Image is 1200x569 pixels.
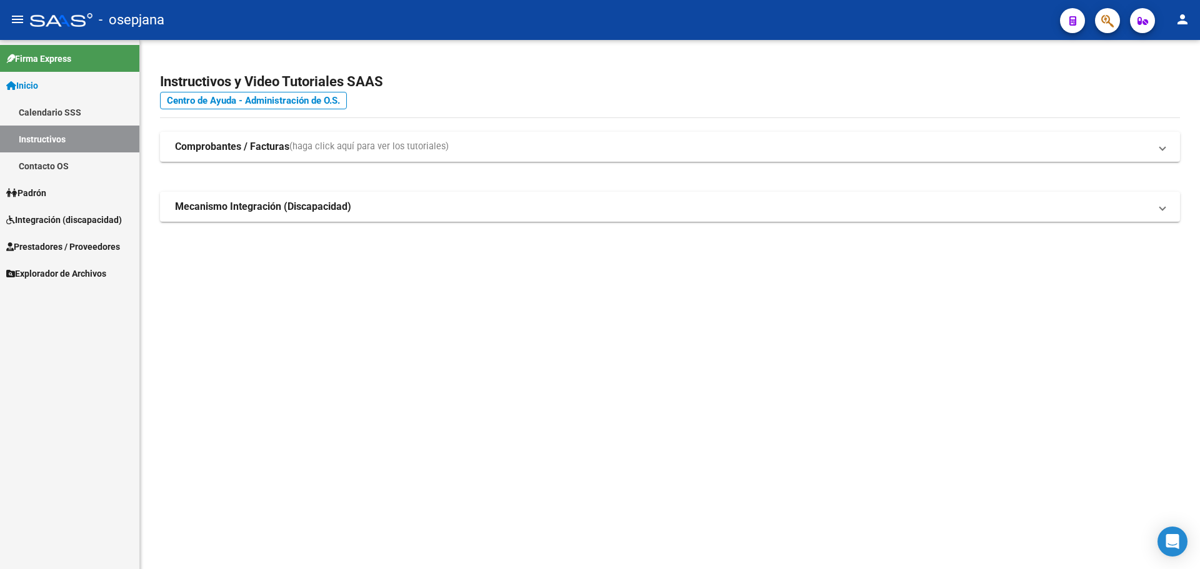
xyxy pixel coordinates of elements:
span: Explorador de Archivos [6,267,106,280]
mat-icon: menu [10,12,25,27]
mat-expansion-panel-header: Mecanismo Integración (Discapacidad) [160,192,1180,222]
mat-expansion-panel-header: Comprobantes / Facturas(haga click aquí para ver los tutoriales) [160,132,1180,162]
span: Inicio [6,79,38,92]
strong: Mecanismo Integración (Discapacidad) [175,200,351,214]
span: Prestadores / Proveedores [6,240,120,254]
span: Padrón [6,186,46,200]
div: Open Intercom Messenger [1157,527,1187,557]
span: Integración (discapacidad) [6,213,122,227]
h2: Instructivos y Video Tutoriales SAAS [160,70,1180,94]
strong: Comprobantes / Facturas [175,140,289,154]
span: - osepjana [99,6,164,34]
span: (haga click aquí para ver los tutoriales) [289,140,449,154]
mat-icon: person [1175,12,1190,27]
span: Firma Express [6,52,71,66]
a: Centro de Ayuda - Administración de O.S. [160,92,347,109]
